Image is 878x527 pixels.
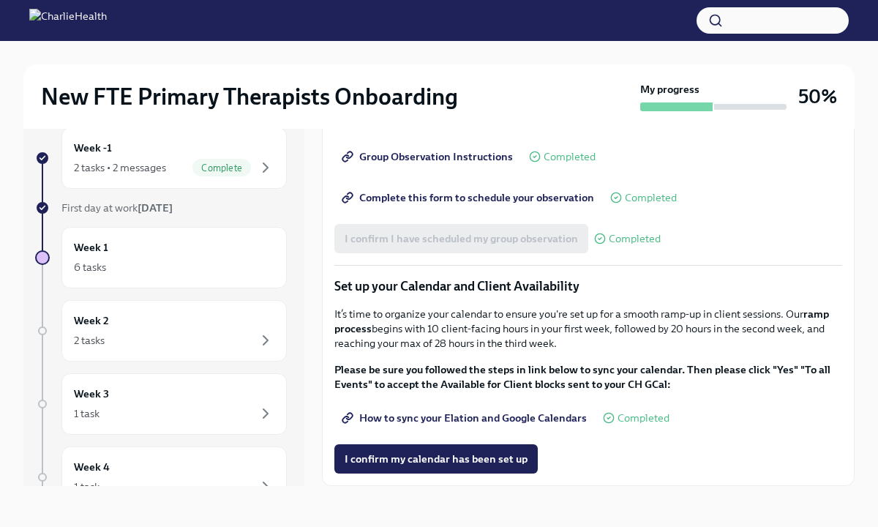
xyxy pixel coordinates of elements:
p: It’s time to organize your calendar to ensure you're set up for a smooth ramp-up in client sessio... [334,307,842,351]
span: Completed [625,193,677,203]
span: Group Observation Instructions [345,149,513,164]
a: Week 41 task [35,446,287,508]
h6: Week 2 [74,313,109,329]
div: 2 tasks [74,333,105,348]
a: Week 31 task [35,373,287,435]
a: How to sync your Elation and Google Calendars [334,403,597,433]
h3: 50% [798,83,837,110]
strong: Please be sure you followed the steps in link below to sync your calendar. Then please click "Yes... [334,363,830,391]
span: I confirm my calendar has been set up [345,452,528,466]
div: 6 tasks [74,260,106,274]
div: 1 task [74,479,100,494]
img: CharlieHealth [29,9,107,32]
a: Week -12 tasks • 2 messagesComplete [35,127,287,189]
span: Completed [618,413,669,424]
p: Set up your Calendar and Client Availability [334,277,842,295]
a: Week 22 tasks [35,300,287,362]
span: Completed [609,233,661,244]
h6: Week 4 [74,459,110,475]
h6: Week -1 [74,140,112,156]
a: First day at work[DATE] [35,201,287,215]
a: Complete this form to schedule your observation [334,183,604,212]
span: Completed [544,152,596,162]
span: How to sync your Elation and Google Calendars [345,411,587,425]
strong: My progress [640,82,699,97]
span: Complete [192,162,251,173]
a: Week 16 tasks [35,227,287,288]
h6: Week 3 [74,386,109,402]
a: Group Observation Instructions [334,142,523,171]
div: 2 tasks • 2 messages [74,160,166,175]
span: First day at work [61,201,173,214]
span: Complete this form to schedule your observation [345,190,594,205]
button: I confirm my calendar has been set up [334,444,538,474]
div: 1 task [74,406,100,421]
strong: [DATE] [138,201,173,214]
h6: Week 1 [74,239,108,255]
h2: New FTE Primary Therapists Onboarding [41,82,458,111]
